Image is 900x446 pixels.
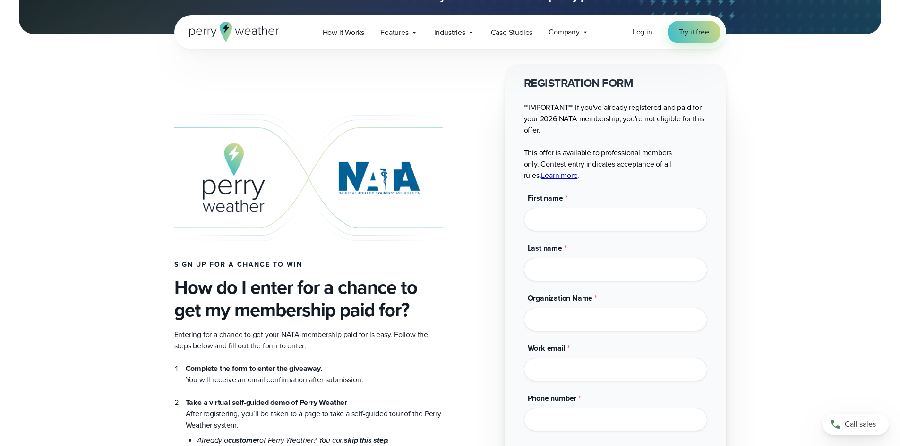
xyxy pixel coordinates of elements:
[380,27,408,38] span: Features
[633,26,652,38] a: Log in
[434,27,465,38] span: Industries
[483,23,541,42] a: Case Studies
[524,75,634,92] strong: REGISTRATION FORM
[528,343,566,353] span: Work email
[541,170,577,181] a: Learn more
[679,26,709,38] span: Try it free
[344,435,387,446] strong: skip this step
[528,193,563,203] span: First name
[528,243,562,253] span: Last name
[186,363,322,374] strong: Complete the form to enter the giveaway.
[823,414,889,435] a: Call sales
[549,26,580,38] span: Company
[491,27,533,38] span: Case Studies
[197,435,390,446] em: Already a of Perry Weather? You can .
[528,293,593,303] span: Organization Name
[186,363,443,386] li: You will receive an email confirmation after submission.
[228,435,259,446] strong: customer
[186,386,443,446] li: After registering, you’ll be taken to a page to take a self-guided tour of the Perry Weather system.
[668,21,720,43] a: Try it free
[174,261,443,269] h4: Sign up for a chance to win
[186,397,347,408] strong: Take a virtual self-guided demo of Perry Weather
[323,27,365,38] span: How it Works
[633,26,652,37] span: Log in
[845,419,876,430] span: Call sales
[174,329,443,352] p: Entering for a chance to get your NATA membership paid for is easy. Follow the steps below and fi...
[315,23,373,42] a: How it Works
[174,276,443,321] h3: How do I enter for a chance to get my membership paid for?
[528,393,577,404] span: Phone number
[524,102,707,181] p: **IMPORTANT** If you've already registered and paid for your 2026 NATA membership, you're not eli...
